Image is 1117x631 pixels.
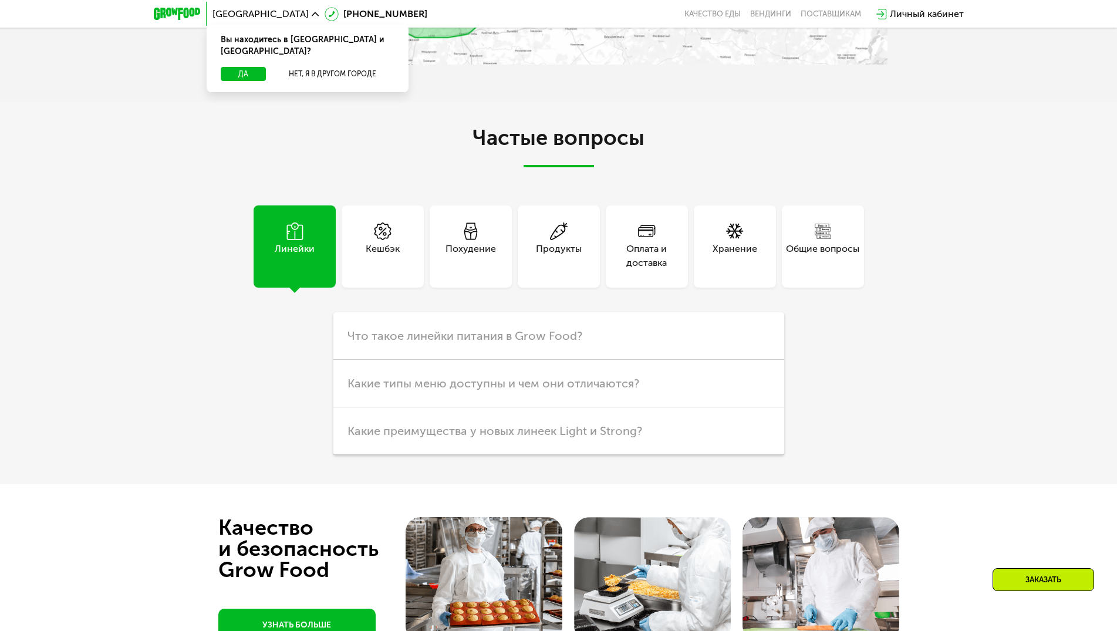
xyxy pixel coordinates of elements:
span: [GEOGRAPHIC_DATA] [212,9,309,19]
div: Хранение [713,242,757,270]
a: Качество еды [684,9,741,19]
div: Общие вопросы [786,242,859,270]
button: Да [221,67,266,81]
a: Вендинги [750,9,791,19]
div: Линейки [275,242,315,270]
div: Личный кабинет [890,7,964,21]
span: Какие типы меню доступны и чем они отличаются? [347,376,639,390]
div: Кешбэк [366,242,400,270]
button: Нет, я в другом городе [271,67,394,81]
a: [PHONE_NUMBER] [325,7,427,21]
h2: Частые вопросы [230,126,887,167]
div: Вы находитесь в [GEOGRAPHIC_DATA] и [GEOGRAPHIC_DATA]? [207,25,409,67]
div: Оплата и доставка [606,242,688,270]
span: Какие преимущества у новых линеек Light и Strong? [347,424,642,438]
div: Похудение [446,242,496,270]
span: Что такое линейки питания в Grow Food? [347,329,582,343]
div: Заказать [993,568,1094,591]
div: Качество и безопасность Grow Food [218,517,422,581]
div: поставщикам [801,9,861,19]
div: Продукты [536,242,582,270]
